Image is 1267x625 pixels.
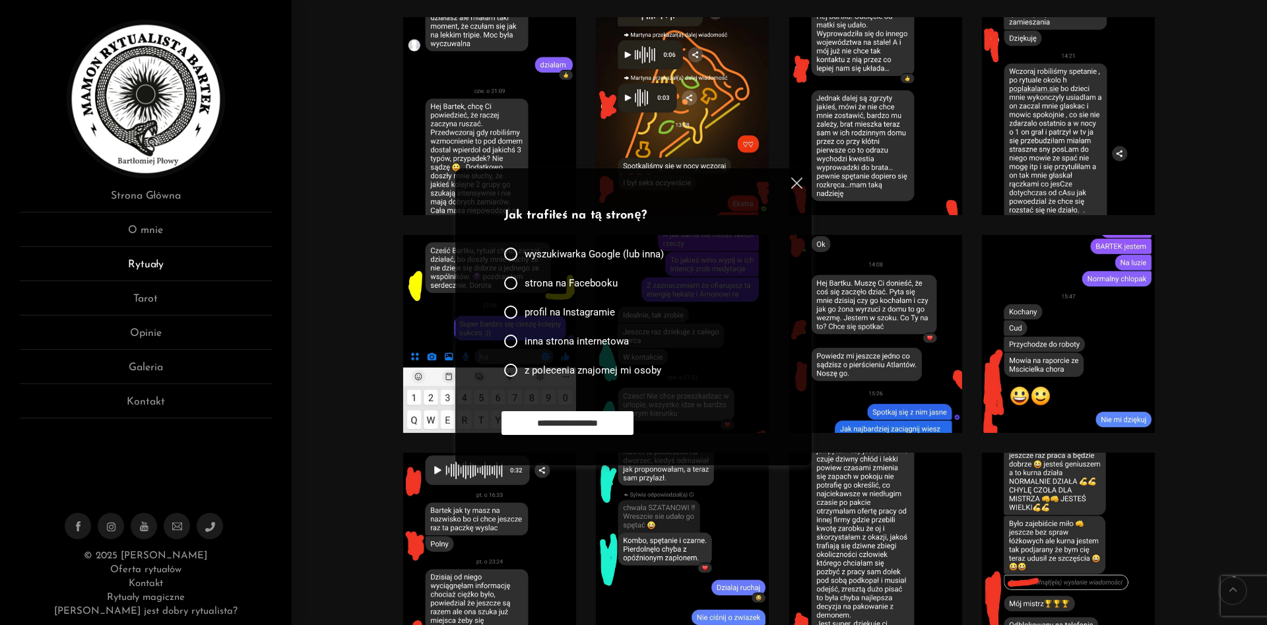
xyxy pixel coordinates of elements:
span: z polecenia znajomej mi osoby [525,364,661,377]
a: Opinie [20,325,272,350]
a: Kontakt [129,579,163,589]
a: Rytuały [20,257,272,281]
a: Tarot [20,291,272,315]
span: strona na Facebooku [525,277,618,290]
span: inna strona internetowa [525,335,629,348]
a: Galeria [20,360,272,384]
a: Strona Główna [20,188,272,213]
a: Oferta rytuałów [110,565,181,575]
a: [PERSON_NAME] jest dobry rytualista? [54,607,238,616]
img: cross.svg [791,178,802,189]
a: Kontakt [20,394,272,418]
img: Rytualista Bartek [67,20,225,178]
span: profil na Instagramie [525,306,615,319]
a: O mnie [20,222,272,247]
a: Rytuały magiczne [107,593,185,603]
span: wyszukiwarka Google (lub inna) [525,247,664,261]
p: Jak trafiłeś na tą stronę? [504,207,758,225]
